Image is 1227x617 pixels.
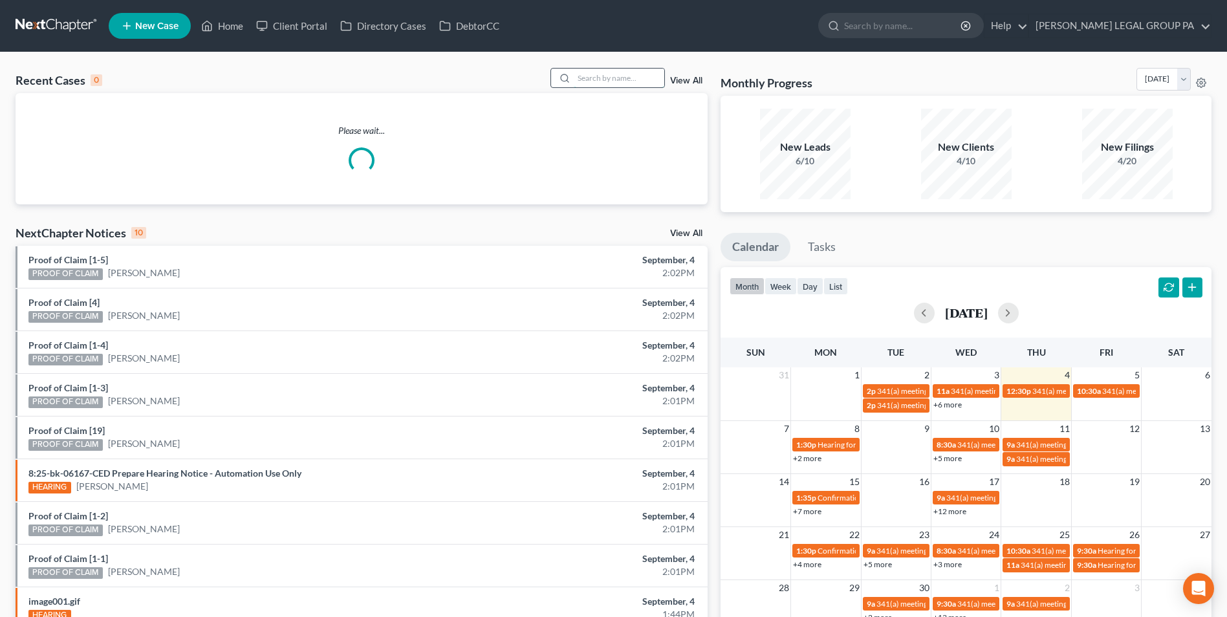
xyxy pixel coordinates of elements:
div: September, 4 [481,595,695,608]
a: [PERSON_NAME] [108,266,180,279]
h3: Monthly Progress [721,75,812,91]
a: Proof of Claim [1-5] [28,254,108,265]
span: 341(a) meeting for [PERSON_NAME] [876,599,1001,609]
span: 9a [937,493,945,503]
span: Sat [1168,347,1184,358]
span: 12:30p [1006,386,1031,396]
input: Search by name... [574,69,664,87]
a: [PERSON_NAME] [108,395,180,407]
span: 14 [777,474,790,490]
span: Thu [1027,347,1046,358]
a: Proof of Claim [1-2] [28,510,108,521]
div: 2:01PM [481,437,695,450]
span: 1:35p [796,493,816,503]
a: Proof of Claim [1-1] [28,553,108,564]
a: +4 more [793,559,821,569]
span: 10 [988,421,1001,437]
a: image001.gif [28,596,80,607]
div: 2:01PM [481,480,695,493]
span: Sun [746,347,765,358]
div: PROOF OF CLAIM [28,439,103,451]
span: 341(a) meeting for [PERSON_NAME] [1016,599,1141,609]
div: 10 [131,227,146,239]
a: +5 more [933,453,962,463]
div: September, 4 [481,552,695,565]
div: PROOF OF CLAIM [28,354,103,365]
span: 20 [1199,474,1211,490]
span: 23 [918,527,931,543]
a: [PERSON_NAME] [76,480,148,493]
span: 341(a) meeting for [PERSON_NAME] [1102,386,1227,396]
span: Mon [814,347,837,358]
button: day [797,277,823,295]
button: month [730,277,765,295]
div: Recent Cases [16,72,102,88]
span: 10:30a [1006,546,1030,556]
a: [PERSON_NAME] [108,352,180,365]
span: 19 [1128,474,1141,490]
span: 341(a) meeting for [PERSON_NAME] & [PERSON_NAME] [946,493,1140,503]
a: +12 more [933,506,966,516]
div: September, 4 [481,467,695,480]
span: 341(a) meeting for [PERSON_NAME] & [PERSON_NAME] [877,386,1070,396]
span: 9 [923,421,931,437]
span: 9:30a [1077,560,1096,570]
span: 12 [1128,421,1141,437]
div: 2:01PM [481,523,695,536]
div: 4/10 [921,155,1012,168]
span: 16 [918,474,931,490]
div: PROOF OF CLAIM [28,268,103,280]
h2: [DATE] [945,306,988,319]
span: 1 [853,367,861,383]
button: week [765,277,797,295]
span: 341(a) meeting for [PERSON_NAME] [1021,560,1146,570]
a: [PERSON_NAME] [108,523,180,536]
div: PROOF OF CLAIM [28,311,103,323]
div: 4/20 [1082,155,1173,168]
a: DebtorCC [433,14,506,38]
span: 24 [988,527,1001,543]
div: September, 4 [481,382,695,395]
a: Tasks [796,233,847,261]
div: 2:02PM [481,352,695,365]
span: 2 [923,367,931,383]
span: 31 [777,367,790,383]
input: Search by name... [844,14,962,38]
span: 341(a) meeting for [PERSON_NAME] [957,599,1082,609]
a: 8:25-bk-06167-CED Prepare Hearing Notice - Automation Use Only [28,468,301,479]
span: 25 [1058,527,1071,543]
div: 2:02PM [481,309,695,322]
a: [PERSON_NAME] [108,437,180,450]
span: 5 [1133,367,1141,383]
span: 9a [867,546,875,556]
a: +7 more [793,506,821,516]
span: 9a [1006,454,1015,464]
span: 1:30p [796,546,816,556]
a: +5 more [863,559,892,569]
span: 341(a) meeting for [PERSON_NAME] & [PERSON_NAME] [877,400,1070,410]
a: [PERSON_NAME] [108,565,180,578]
div: 0 [91,74,102,86]
div: 2:01PM [481,565,695,578]
span: Hearing for [PERSON_NAME] [818,440,918,449]
span: 341(a) meeting for [PERSON_NAME] [1016,454,1141,464]
button: list [823,277,848,295]
span: 2p [867,386,876,396]
a: +2 more [793,453,821,463]
a: Proof of Claim [1-3] [28,382,108,393]
span: 341(a) meeting for [PERSON_NAME] [957,440,1082,449]
span: 30 [918,580,931,596]
span: 3 [1133,580,1141,596]
div: 2:01PM [481,395,695,407]
span: 6 [1204,367,1211,383]
div: 2:02PM [481,266,695,279]
span: 341(a) meeting for [PERSON_NAME] [1032,546,1156,556]
span: 341(a) meeting for [PERSON_NAME] & [PERSON_NAME] [951,386,1144,396]
span: 1:30p [796,440,816,449]
div: September, 4 [481,510,695,523]
div: HEARING [28,482,71,493]
span: 9a [867,599,875,609]
div: September, 4 [481,296,695,309]
span: 1 [993,580,1001,596]
span: 29 [848,580,861,596]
